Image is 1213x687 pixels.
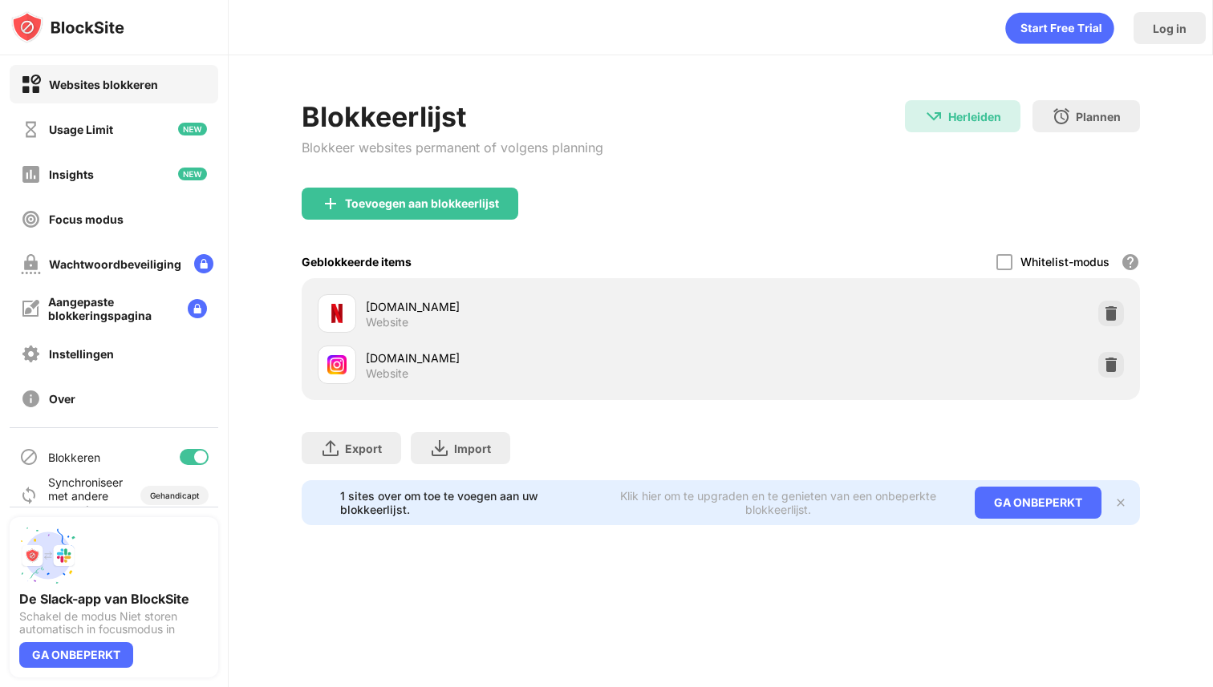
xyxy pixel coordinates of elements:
div: Klik hier om te upgraden en te genieten van een onbeperkte blokkeerlijst. [600,489,955,516]
div: Blokkeerlijst [302,100,603,133]
img: x-button.svg [1114,496,1127,509]
img: favicons [327,355,347,374]
img: logo-blocksite.svg [11,11,124,43]
img: push-slack.svg [19,527,77,584]
div: Synchroniseer met andere apparaten [48,475,131,516]
div: Websites blokkeren [49,78,158,91]
img: about-off.svg [21,389,41,409]
div: Wachtwoordbeveiliging [49,257,181,271]
div: 1 sites over om toe te voegen aan uw blokkeerlijst. [340,489,590,516]
img: block-on.svg [21,75,41,95]
div: Insights [49,168,94,181]
div: Website [366,366,408,381]
img: password-protection-off.svg [21,254,41,274]
img: favicons [327,304,347,323]
div: animation [1005,12,1114,44]
div: Log in [1153,22,1187,35]
img: customize-block-page-off.svg [21,299,40,318]
div: GA ONBEPERKT [19,642,133,668]
div: [DOMAIN_NAME] [366,350,721,366]
div: Toevoegen aan blokkeerlijst [345,197,499,210]
img: settings-off.svg [21,344,41,364]
img: new-icon.svg [178,168,207,180]
div: Gehandicapt [150,491,199,500]
div: Focus modus [49,212,124,226]
img: focus-off.svg [21,209,41,229]
div: Blokkeer websites permanent of volgens planning [302,139,603,156]
div: [DOMAIN_NAME] [366,298,721,315]
img: blocking-icon.svg [19,447,39,467]
div: Herleiden [948,110,1001,123]
div: Instellingen [49,347,114,361]
div: Usage Limit [49,123,113,136]
div: Geblokkeerde items [302,255,412,269]
div: Export [345,442,382,455]
img: sync-icon.svg [19,486,39,505]
div: Website [366,315,408,329]
img: time-usage-off.svg [21,119,41,139]
div: Plannen [1076,110,1121,123]
img: insights-off.svg [21,164,41,184]
img: lock-menu.svg [194,254,213,273]
div: Over [49,392,75,406]
div: Blokkeren [48,451,100,464]
div: Schakel de modus Niet storen automatisch in focusmodus in [19,610,209,636]
div: Whitelist-modus [1020,255,1110,269]
div: Aangepaste blokkeringspagina [48,295,175,322]
div: De Slack-app van BlockSite [19,591,209,607]
div: GA ONBEPERKT [975,487,1101,519]
img: lock-menu.svg [188,299,207,318]
img: new-icon.svg [178,123,207,135]
div: Import [454,442,491,455]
